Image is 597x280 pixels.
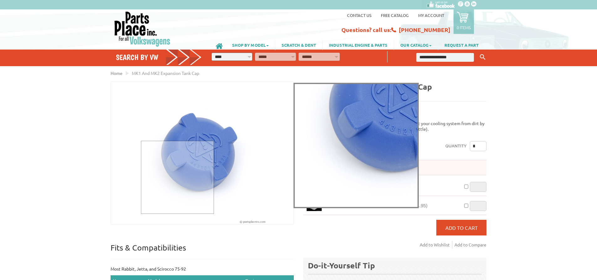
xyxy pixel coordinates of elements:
[111,266,294,272] p: Most Rabbit, Jetta, and Scirocco 75-92
[394,40,438,50] a: OUR CATALOG
[116,53,202,62] h4: Search by VW
[418,13,444,18] a: My Account
[132,70,199,76] span: MK1 and MK2 Expansion Tank Cap
[420,241,452,249] a: Add to Wishlist
[275,40,322,50] a: SCRATCH & DENT
[111,243,294,259] p: Fits & Compatibilities
[381,13,409,18] a: Free Catalog
[454,9,474,34] a: 0 items
[303,82,432,92] b: MK1 and MK2 Expansion Tank Cap
[347,13,371,18] a: Contact us
[445,225,478,231] span: Add to Cart
[445,141,467,151] label: Quantity
[438,40,485,50] a: REQUEST A PART
[436,220,486,235] button: Add to Cart
[111,82,293,224] img: MK1 and MK2 Expansion Tank Cap
[308,260,375,270] b: Do-it-Yourself Tip
[478,52,487,62] button: Keyword Search
[323,40,394,50] a: INDUSTRIAL ENGINE & PARTS
[457,25,471,30] p: 0 items
[454,241,486,249] a: Add to Compare
[226,40,275,50] a: SHOP BY MODEL
[114,11,171,47] img: Parts Place Inc!
[111,70,122,76] a: Home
